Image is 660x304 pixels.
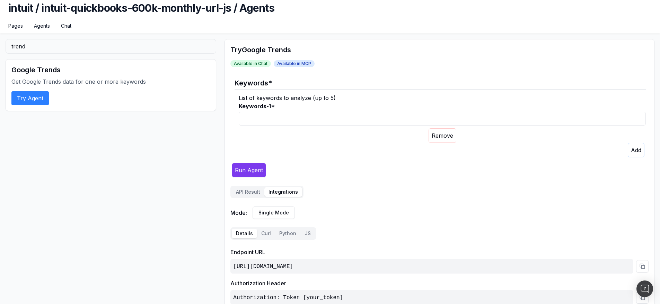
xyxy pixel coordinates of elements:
h3: Endpoint URL [230,248,649,256]
button: Run Agent [232,163,266,177]
div: List of keywords to analyze (up to 5) [239,94,646,102]
h2: Google Trends [11,65,210,75]
label: Keywords-1 [239,102,646,110]
button: API Result [232,187,264,197]
button: Add [628,143,644,157]
a: Chat [61,22,71,29]
div: Open Intercom Messenger [636,280,653,297]
button: Remove [429,128,456,143]
h2: Try Google Trends [230,45,649,55]
span: Mode: [230,209,247,217]
h3: Authorization Header [230,279,649,287]
p: Get Google Trends data for one or more keywords [11,77,210,86]
span: Available in MCP [274,60,315,67]
button: Try Agent [11,91,49,105]
button: Curl [257,229,275,238]
a: Agents [34,22,50,29]
input: Search agents... [6,39,216,54]
button: JS [300,229,315,238]
legend: Keywords [235,73,646,90]
code: Authorization: Token [your_token] [233,295,343,301]
code: [URL][DOMAIN_NAME] [233,264,293,270]
span: Available in Chat [230,60,271,67]
button: Single Mode [253,206,295,219]
button: Integrations [264,187,302,197]
h1: intuit / intuit-quickbooks-600k-monthly-url-js / Agents [8,2,652,22]
button: Details [232,229,257,238]
button: Python [275,229,300,238]
a: Pages [8,22,23,29]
